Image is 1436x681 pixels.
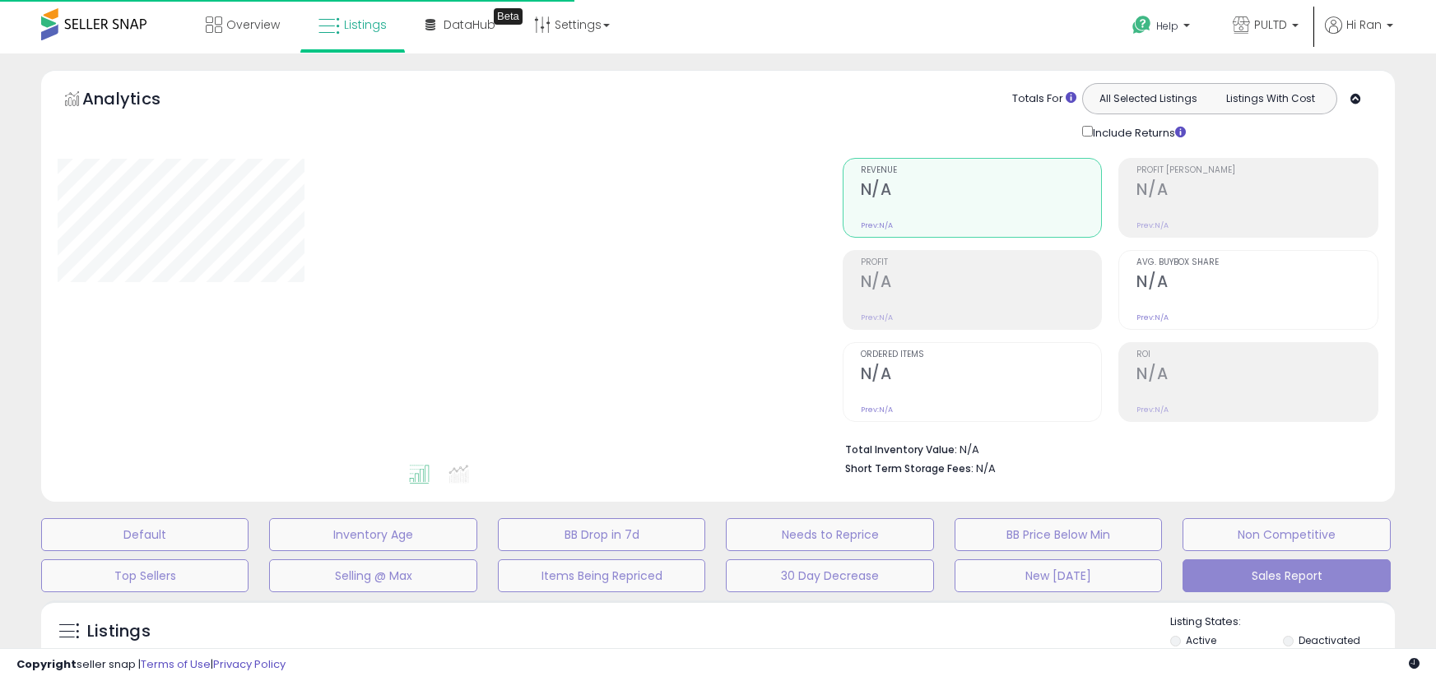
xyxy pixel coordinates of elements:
[861,258,1102,267] span: Profit
[344,16,387,33] span: Listings
[861,166,1102,175] span: Revenue
[494,8,523,25] div: Tooltip anchor
[226,16,280,33] span: Overview
[1183,559,1390,592] button: Sales Report
[845,442,957,456] b: Total Inventory Value:
[1012,91,1076,107] div: Totals For
[1119,2,1206,53] a: Help
[498,559,705,592] button: Items Being Repriced
[861,272,1102,294] h2: N/A
[1136,350,1378,359] span: ROI
[269,559,476,592] button: Selling @ Max
[726,518,933,551] button: Needs to Reprice
[1254,16,1287,33] span: PULTD
[1136,272,1378,294] h2: N/A
[16,656,77,672] strong: Copyright
[861,350,1102,359] span: Ordered Items
[976,461,996,476] span: N/A
[1325,16,1393,53] a: Hi Ran
[861,313,893,322] small: Prev: N/A
[861,220,893,230] small: Prev: N/A
[41,559,249,592] button: Top Sellers
[16,657,286,673] div: seller snap | |
[82,87,193,114] h5: Analytics
[726,559,933,592] button: 30 Day Decrease
[1070,123,1206,141] div: Include Returns
[845,461,974,475] b: Short Term Storage Fees:
[1346,16,1382,33] span: Hi Ran
[1136,220,1169,230] small: Prev: N/A
[1183,518,1390,551] button: Non Competitive
[1136,405,1169,415] small: Prev: N/A
[1136,364,1378,387] h2: N/A
[1087,88,1210,109] button: All Selected Listings
[1136,313,1169,322] small: Prev: N/A
[1156,19,1178,33] span: Help
[1209,88,1331,109] button: Listings With Cost
[1136,166,1378,175] span: Profit [PERSON_NAME]
[955,559,1162,592] button: New [DATE]
[1136,180,1378,202] h2: N/A
[41,518,249,551] button: Default
[845,438,1366,458] li: N/A
[498,518,705,551] button: BB Drop in 7d
[955,518,1162,551] button: BB Price Below Min
[444,16,495,33] span: DataHub
[861,405,893,415] small: Prev: N/A
[1136,258,1378,267] span: Avg. Buybox Share
[861,364,1102,387] h2: N/A
[861,180,1102,202] h2: N/A
[269,518,476,551] button: Inventory Age
[1132,15,1152,35] i: Get Help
